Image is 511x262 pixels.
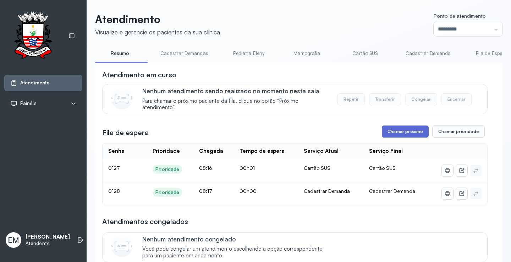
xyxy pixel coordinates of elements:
button: Chamar prioridade [432,126,485,138]
div: Serviço Atual [304,148,339,155]
div: Tempo de espera [240,148,285,155]
img: Imagem de CalloutCard [111,236,132,257]
span: Cartão SUS [369,165,396,171]
span: 0128 [108,188,120,194]
span: Ponto de atendimento [434,13,486,19]
a: Cadastrar Demanda [399,48,458,59]
p: Nenhum atendimento congelado [142,235,330,243]
span: Atendimento [20,80,50,86]
span: Você pode congelar um atendimento escolhendo a opção correspondente para um paciente em andamento. [142,246,330,259]
div: Visualize e gerencie os pacientes da sua clínica [95,28,220,36]
div: Cadastrar Demanda [304,188,358,194]
span: 00h01 [240,165,255,171]
div: Cartão SUS [304,165,358,171]
a: Mamografia [282,48,332,59]
h3: Atendimento em curso [102,70,176,80]
button: Congelar [405,93,437,105]
span: Painéis [20,100,37,106]
button: Encerrar [441,93,472,105]
span: Cadastrar Demanda [369,188,415,194]
img: Imagem de CalloutCard [111,88,132,109]
a: Pediatra Eleny [224,48,274,59]
img: Logotipo do estabelecimento [7,11,59,61]
div: Chegada [199,148,223,155]
span: 08:17 [199,188,212,194]
button: Repetir [337,93,365,105]
p: Atendente [26,240,70,246]
div: Prioridade [155,166,179,172]
div: Senha [108,148,125,155]
span: 0127 [108,165,120,171]
p: [PERSON_NAME] [26,234,70,240]
button: Transferir [369,93,401,105]
h3: Fila de espera [102,128,149,138]
div: Prioridade [153,148,180,155]
a: Atendimento [10,79,76,87]
span: 00h00 [240,188,257,194]
p: Atendimento [95,13,220,26]
div: Serviço Final [369,148,403,155]
a: Resumo [95,48,145,59]
a: Cadastrar Demandas [153,48,215,59]
span: Para chamar o próximo paciente da fila, clique no botão “Próximo atendimento”. [142,98,330,111]
a: Cartão SUS [340,48,390,59]
button: Chamar próximo [382,126,429,138]
div: Prioridade [155,189,179,195]
span: 08:16 [199,165,212,171]
p: Nenhum atendimento sendo realizado no momento nesta sala [142,87,330,95]
h3: Atendimentos congelados [102,217,188,227]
